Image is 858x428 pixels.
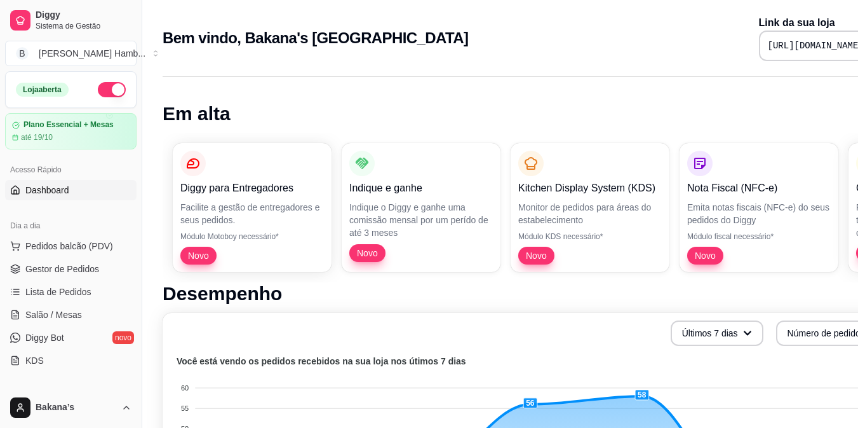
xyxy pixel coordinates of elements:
[183,249,214,262] span: Novo
[5,328,137,348] a: Diggy Botnovo
[5,305,137,325] a: Salão / Mesas
[163,28,468,48] h2: Bem vindo, Bakana's [GEOGRAPHIC_DATA]
[25,184,69,197] span: Dashboard
[349,181,493,196] p: Indique e ganhe
[98,82,126,97] button: Alterar Status
[521,249,552,262] span: Novo
[5,216,137,236] div: Dia a dia
[5,5,137,36] a: DiggySistema de Gestão
[511,143,669,272] button: Kitchen Display System (KDS)Monitor de pedidos para áreas do estabelecimentoMódulo KDS necessário...
[5,236,137,256] button: Pedidos balcão (PDV)
[181,404,189,412] tspan: 55
[671,321,763,346] button: Últimos 7 dias
[177,356,466,366] text: Você está vendo os pedidos recebidos na sua loja nos útimos 7 dias
[39,47,145,60] div: [PERSON_NAME] Hamb ...
[690,249,721,262] span: Novo
[25,286,91,298] span: Lista de Pedidos
[518,181,662,196] p: Kitchen Display System (KDS)
[352,247,383,259] span: Novo
[5,113,137,149] a: Plano Essencial + Mesasaté 19/10
[349,201,493,239] p: Indique o Diggy e ganhe uma comissão mensal por um perído de até 3 meses
[687,231,831,242] p: Módulo fiscal necessário*
[5,392,137,423] button: Bakana’s
[5,160,137,180] div: Acesso Rápido
[518,231,662,242] p: Módulo KDS necessário*
[25,354,44,367] span: KDS
[5,180,137,200] a: Dashboard
[23,120,114,130] article: Plano Essencial + Mesas
[25,331,64,344] span: Diggy Bot
[25,308,82,321] span: Salão / Mesas
[180,201,324,226] p: Facilite a gestão de entregadores e seus pedidos.
[5,282,137,302] a: Lista de Pedidos
[518,201,662,226] p: Monitor de pedidos para áreas do estabelecimento
[687,181,831,196] p: Nota Fiscal (NFC-e)
[181,384,189,392] tspan: 60
[25,263,99,275] span: Gestor de Pedidos
[180,181,324,196] p: Diggy para Entregadores
[5,386,137,406] div: Catálogo
[16,47,29,60] span: B
[173,143,332,272] button: Diggy para EntregadoresFacilite a gestão de entregadores e seus pedidos.Módulo Motoboy necessário...
[36,402,116,413] span: Bakana’s
[21,132,53,142] article: até 19/10
[36,21,131,31] span: Sistema de Gestão
[5,41,137,66] button: Select a team
[342,143,500,272] button: Indique e ganheIndique o Diggy e ganhe uma comissão mensal por um perído de até 3 mesesNovo
[5,259,137,279] a: Gestor de Pedidos
[25,240,113,252] span: Pedidos balcão (PDV)
[5,350,137,371] a: KDS
[36,10,131,21] span: Diggy
[180,231,324,242] p: Módulo Motoboy necessário*
[680,143,838,272] button: Nota Fiscal (NFC-e)Emita notas fiscais (NFC-e) do seus pedidos do DiggyMódulo fiscal necessário*Novo
[687,201,831,226] p: Emita notas fiscais (NFC-e) do seus pedidos do Diggy
[16,83,69,97] div: Loja aberta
